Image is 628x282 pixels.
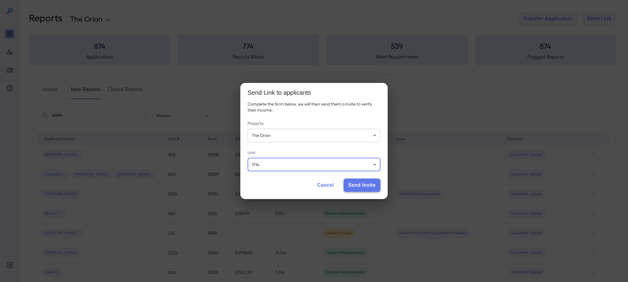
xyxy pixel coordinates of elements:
div: The Orion [248,129,380,142]
button: Send Invite [344,179,380,192]
p: Complete the form below, we will then send them a invite to verify their income. [248,101,380,113]
div: 1714 [248,158,380,171]
label: Property [248,120,380,126]
label: Unit [248,150,380,156]
h2: Send Link to applicants [240,83,388,101]
button: Cancel [312,179,338,192]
